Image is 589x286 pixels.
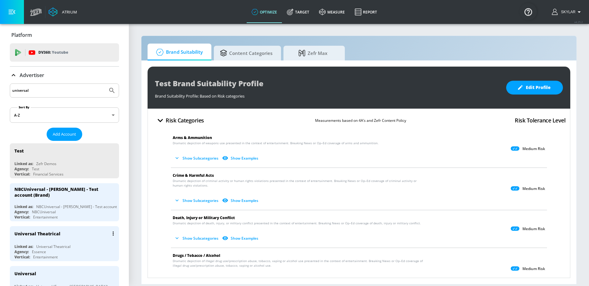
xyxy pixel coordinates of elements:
div: Advertiser [10,67,119,84]
label: Sort By [17,105,31,109]
p: Advertiser [20,72,44,79]
div: Vertical: [14,214,30,220]
span: Dramatic depiction of criminal activity or human rights violations presented in the context of en... [173,179,426,188]
a: Atrium [48,7,77,17]
a: measure [314,1,350,23]
span: Brand Suitability [154,45,203,60]
div: Universal Theatrical [14,231,60,237]
div: Agency: [14,249,29,254]
button: Show Subcategories [173,195,221,206]
span: Death, Injury or Military Conflict [173,215,235,220]
div: Vertical: [14,254,30,260]
a: Report [350,1,382,23]
div: Universal TheatricalLinked as:Universal TheatricalAgency:EssenceVertical:Entertainment [10,226,119,261]
button: Show Examples [221,195,261,206]
h4: Risk Tolerance Level [515,116,565,125]
p: DV360: [38,49,68,56]
div: NBCUniversal - [PERSON_NAME] - Test account (Brand)Linked as:NBCUniversal - [PERSON_NAME] - Test ... [10,183,119,221]
button: Open Resource Center [520,3,537,20]
p: Medium Risk [522,186,545,191]
div: Test [32,166,39,172]
div: Linked as: [14,204,33,209]
button: Skylar [552,8,583,16]
span: Edit Profile [518,84,551,91]
button: Show Subcategories [173,153,221,163]
span: Content Categories [220,46,272,60]
div: Linked as: [14,161,33,166]
button: Risk Categories [152,113,206,128]
div: Agency: [14,166,29,172]
button: Edit Profile [506,81,563,95]
div: NBCUniversal - [PERSON_NAME] - Test account [36,204,117,209]
a: Target [282,1,314,23]
div: Platform [10,26,119,44]
button: Show Subcategories [173,276,221,286]
div: Financial Services [33,172,64,177]
p: Medium Risk [522,146,545,151]
div: NBCUniversal - [PERSON_NAME] - Test account (Brand) [14,186,109,198]
div: Agency: [14,209,29,214]
div: Atrium [60,9,77,15]
span: Drugs / Tobacco / Alcohol [173,253,220,258]
button: Show Subcategories [173,233,221,243]
span: Dramatic depiction of illegal drug use/prescription abuse, tobacco, vaping or alcohol use present... [173,259,426,268]
p: Medium Risk [522,266,545,271]
input: Search by name [12,87,105,95]
div: TestLinked as:Zefr DemosAgency:TestVertical:Financial Services [10,143,119,178]
p: Platform [11,32,32,38]
p: Youtube [52,49,68,56]
div: Essence [32,249,46,254]
span: Arms & Ammunition [173,135,212,140]
span: Crime & Harmful Acts [173,173,214,178]
button: Submit Search [105,84,119,97]
div: Linked as: [14,244,33,249]
button: Add Account [47,128,82,141]
div: Universal Theatrical [36,244,71,249]
div: A-Z [10,107,119,123]
div: Vertical: [14,172,30,177]
div: Zefr Demos [36,161,56,166]
span: v 4.25.2 [574,20,583,24]
p: Medium Risk [522,226,545,231]
a: optimize [247,1,282,23]
div: Test [14,148,24,154]
div: DV360: Youtube [10,43,119,62]
p: Measurements based on 4A’s and Zefr Content Policy [315,117,406,124]
div: Universal [14,271,36,276]
span: Dramatic depiction of death, injury, or military conflict presented in the context of entertainme... [173,221,421,226]
button: Show Examples [221,233,261,243]
div: Brand Suitability Profile: Based on Risk categories [155,90,500,99]
span: Add Account [53,131,76,138]
span: Dramatic depiction of weapons use presented in the context of entertainment. Breaking News or Op–... [173,141,379,145]
button: Show Examples [221,276,261,286]
span: Zefr Max [290,46,336,60]
h4: Risk Categories [166,116,204,125]
span: login as: skylar.britton@zefr.com [559,10,576,14]
button: Show Examples [221,153,261,163]
div: Entertainment [33,214,58,220]
div: NBCUniversal [32,209,56,214]
div: Entertainment [33,254,58,260]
